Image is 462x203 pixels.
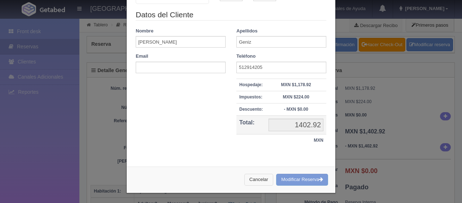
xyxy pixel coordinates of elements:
label: Teléfono [236,53,256,60]
strong: MXN $224.00 [283,94,309,100]
label: Email [136,53,148,60]
th: Hospedaje: [236,79,266,91]
label: Nombre [136,28,153,35]
button: Cancelar [244,174,273,186]
strong: - MXN $0.00 [284,107,308,112]
th: Total: [236,116,266,134]
th: Descuento: [236,103,266,115]
label: Apellidos [236,28,258,35]
strong: MXN $1,178.92 [281,82,311,87]
th: Impuestos: [236,91,266,103]
strong: MXN [314,138,323,143]
legend: Datos del Cliente [136,9,326,21]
